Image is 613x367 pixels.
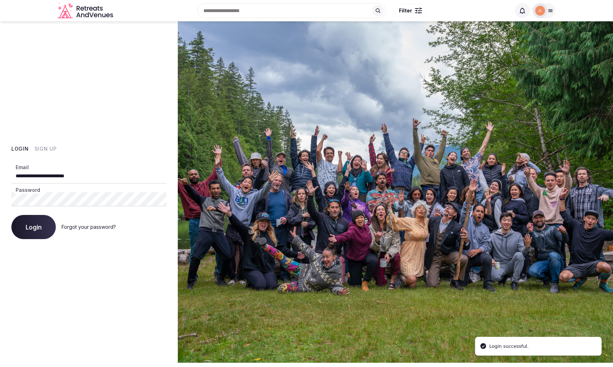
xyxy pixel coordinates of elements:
button: Login [11,215,56,239]
button: Sign Up [34,145,57,152]
svg: Retreats and Venues company logo [58,3,114,19]
a: Visit the homepage [58,3,114,19]
span: Login [26,223,42,231]
div: Login successful. [489,343,529,350]
img: My Account Background [178,21,613,363]
button: Filter [394,4,427,17]
button: Login [11,145,29,152]
span: Filter [399,7,412,14]
img: askia [535,6,545,16]
a: Forgot your password? [62,224,116,230]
